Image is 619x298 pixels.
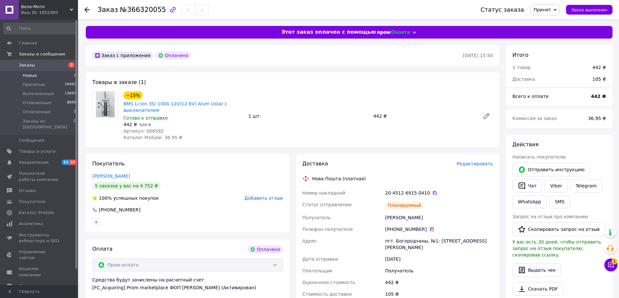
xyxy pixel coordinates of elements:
[512,154,566,160] span: Написать покупателю
[303,161,328,167] span: Доставка
[67,100,76,106] span: 8848
[588,116,606,121] span: 36.95 ₴
[68,62,75,68] span: 2
[248,245,283,253] div: Оплачено
[592,64,606,71] div: 442 ₴
[74,118,76,130] span: 0
[303,227,353,232] span: Телефон получателя
[23,109,51,115] span: Оплаченные
[512,65,531,70] span: 1 товар
[19,232,60,244] span: Инструменты вебмастера и SEO
[604,258,617,271] button: Чат с покупателем1
[74,109,76,115] span: 1
[98,207,141,213] div: [PHONE_NUMBER]
[123,122,137,127] span: 442 ₴
[19,40,37,46] span: Главная
[21,4,70,10] span: Вело-Мото
[591,94,606,99] b: 442 ₴
[303,238,317,244] span: Адрес
[3,23,77,34] input: Поиск
[19,249,60,261] span: Управление сайтом
[19,149,56,154] span: Товары и услуги
[19,283,35,289] span: Маркет
[463,53,493,58] time: [DATE] 15:50
[65,91,76,97] span: 13693
[512,222,605,236] button: Скопировать запрос на отзыв
[512,263,561,277] button: Выдать чек
[384,277,494,288] div: 442 ₴
[92,52,153,59] div: Заказ с приложения
[74,73,76,78] span: 2
[19,188,36,194] span: Отзывы
[19,266,60,278] span: Кошелек компании
[385,190,493,196] div: 20 4512 6915 0410
[571,7,607,12] span: Заказ выполнен
[512,116,557,121] span: Комиссия за заказ
[120,6,166,14] span: №366320055
[123,135,182,140] span: Каталог ProSale: 36.95 ₴
[19,137,44,143] span: Сообщения
[139,123,151,127] span: 520 ₴
[303,256,338,262] span: Дата отправки
[19,160,48,165] span: Уведомления
[23,73,37,78] span: Новые
[512,94,548,99] span: Всего к оплате
[612,258,617,264] span: 1
[512,141,538,148] span: Действия
[19,62,35,68] span: Заказы
[99,196,112,201] span: 100%
[303,202,352,207] span: Статус отправления
[303,190,345,196] span: Номер накладной
[21,10,78,16] div: Ваш ID: 1052360
[512,179,542,193] button: Чат
[92,182,161,190] div: 5 заказов у вас на 4 752 ₴
[92,195,159,201] div: успешных покупок
[457,161,493,166] span: Редактировать
[512,195,547,208] a: WhatsApp
[62,160,69,165] span: 23
[246,112,370,121] div: 1 шт.
[384,212,494,223] div: [PERSON_NAME]
[97,6,118,14] span: Заказ
[156,52,191,59] div: Оплачено
[244,196,283,201] span: Добавить отзыв
[23,100,51,106] span: Отмененные
[123,101,227,113] a: BMS Li-Ion 3S/ 100A 12V(12.6V) Alum Ustar c выключателем
[23,118,74,130] span: Заказы из [GEOGRAPHIC_DATA]
[588,72,610,86] div: 105 ₴
[92,277,283,291] div: Средства будут зачислены на расчетный счет
[384,265,494,277] div: Получатель
[545,179,567,193] a: Viber
[92,284,283,291] div: [FC_Acquiring] Prom marketplace ФОП [PERSON_NAME] (Активирован)
[566,5,613,15] button: Заказ выполнен
[19,210,54,216] span: Каталог ProSale
[123,128,164,134] span: Артикул: 006592
[534,7,551,12] span: Принят
[303,268,333,273] span: Плательщик
[23,82,45,88] span: Принятые
[92,79,146,85] span: Товары в заказе (1)
[481,6,524,13] div: Статус заказа
[385,226,493,232] div: [PHONE_NUMBER]
[96,92,114,117] img: BMS Li-Ion 3S/ 100A 12V(12.6V) Alum Ustar c выключателем
[19,221,43,227] span: Аналитика
[123,115,168,121] span: Готово к отправке
[19,51,65,57] span: Заказы и сообщения
[512,52,528,58] span: Итого
[512,77,535,82] span: Доставка
[512,163,590,176] button: Отправить инструкцию
[303,215,331,220] span: Получатель
[92,246,112,252] span: Оплата
[69,160,77,165] span: 37
[303,280,355,285] span: Оценочная стоимость
[570,179,602,193] a: Telegram
[123,91,143,99] div: −15%
[384,235,494,253] div: пгт. Богородчаны, №1: [STREET_ADDRESS][PERSON_NAME]
[92,173,130,179] a: [PERSON_NAME]
[384,253,494,265] div: [DATE]
[23,91,54,97] span: Выполненные
[19,171,60,182] span: Показатели работы компании
[19,199,45,205] span: Покупатели
[512,214,588,219] span: Запрос на отзыв про компанию
[84,6,90,13] div: Вернуться назад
